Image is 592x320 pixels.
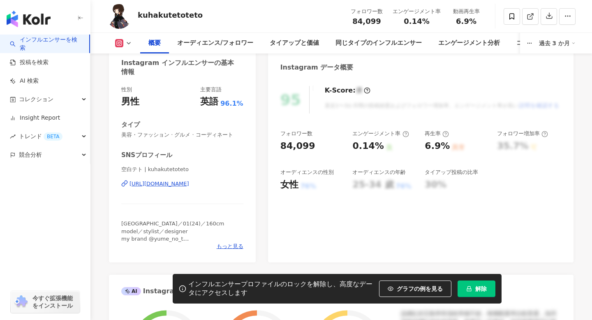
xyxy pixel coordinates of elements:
div: タイアップと価値 [270,38,319,48]
span: トレンド [19,127,62,146]
div: K-Score : [325,86,370,95]
span: 96.1% [220,99,243,108]
div: エンゲージメント率 [352,130,409,137]
div: インフルエンサープロファイルのロックを解除し、高度なデータにアクセスします [188,280,375,297]
span: もっと見る [217,243,243,250]
span: 今すぐ拡張機能をインストール [32,294,77,309]
div: 英語 [200,95,218,108]
span: グラフの例を見る [397,285,443,292]
div: 男性 [121,95,139,108]
span: 美容・ファッション · グルメ · コーディネート [121,131,243,139]
img: logo [7,11,51,27]
div: 動画再生率 [451,7,482,16]
button: グラフの例を見る [379,281,451,297]
span: 0.14% [404,17,429,26]
a: Insight Report [10,114,60,122]
div: [URL][DOMAIN_NAME] [129,180,189,188]
div: タイプ [121,121,140,129]
div: Instagram インフルエンサーの基本情報 [121,58,239,77]
div: 女性 [280,179,298,191]
span: 競合分析 [19,146,42,164]
div: フォロワー数 [280,130,312,137]
span: rise [10,134,16,139]
div: オーディエンス/フォロワー [177,38,253,48]
span: 84,099 [352,17,381,26]
div: フォロワー数 [351,7,383,16]
div: 84,099 [280,140,315,153]
div: kuhakutetoteto [138,10,203,20]
div: 同じタイプのインフルエンサー [335,38,422,48]
div: 過去 3 か月 [539,37,576,50]
div: オーディエンスの性別 [280,169,334,176]
div: 概要 [148,38,161,48]
div: エンゲージメント率 [393,7,441,16]
span: [GEOGRAPHIC_DATA]／01(24)／160cm model／stylist／designer my brand @yume_no_t 2nd: @kuhakutetoteto2 P... [121,220,224,257]
button: 解除 [458,281,495,297]
div: 性別 [121,86,132,93]
div: 主要言語 [200,86,222,93]
span: 6.9% [456,17,476,26]
div: BETA [44,132,62,141]
img: chrome extension [13,295,29,308]
div: オーディエンスの年齢 [352,169,406,176]
div: エンゲージメント分析 [438,38,500,48]
span: コレクション [19,90,53,109]
div: 再生率 [425,130,449,137]
span: 空白テト | kuhakutetoteto [121,166,243,173]
div: 6.9% [425,140,450,153]
a: chrome extension今すぐ拡張機能をインストール [11,291,80,313]
div: コンテンツ内容分析 [516,38,572,48]
a: 投稿を検索 [10,58,49,67]
span: 解除 [475,285,487,292]
a: AI 検索 [10,77,39,85]
div: SNSプロフィール [121,151,172,160]
div: フォロワー増加率 [497,130,548,137]
div: Instagram データ概要 [280,63,354,72]
div: タイアップ投稿の比率 [425,169,478,176]
a: searchインフルエンサーを検索 [10,36,83,52]
img: KOL Avatar [107,4,132,29]
div: 0.14% [352,140,384,153]
span: lock [466,286,472,292]
a: [URL][DOMAIN_NAME] [121,180,243,188]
